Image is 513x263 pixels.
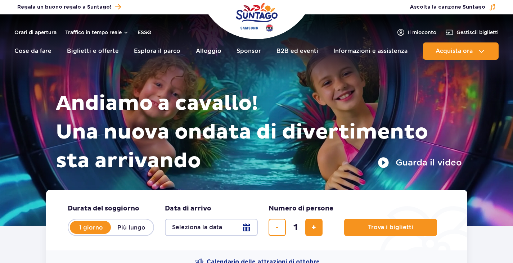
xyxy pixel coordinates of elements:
font: Traffico in tempo reale [65,30,122,35]
button: Acquista ora [423,42,499,60]
font: Numero di persone [269,204,333,213]
font: Ascolta la canzone Suntago [410,5,485,10]
a: Alloggio [196,42,221,60]
a: Informazioni e assistenza [333,42,408,60]
font: Data di arrivo [165,204,211,213]
a: Orari di apertura [14,29,57,36]
font: Informazioni e assistenza [333,47,408,54]
font: Andiamo a cavallo! [56,91,258,116]
font: Durata del soggiorno [68,204,139,213]
font: Orari di apertura [14,30,57,35]
button: Trova i biglietti [344,219,437,236]
button: rimuovere il biglietto [269,219,286,236]
button: Guarda il video [378,157,462,168]
a: Sponsor [237,42,261,60]
font: i biglietti [476,30,499,35]
a: Il mioconto [396,28,436,37]
form: Pianifica la tua visita al Parco della Polonia [46,190,467,250]
button: aggiungi biglietto [305,219,323,236]
font: Regala un buono regalo a Suntago! [17,5,111,10]
a: Cose da fare [14,42,51,60]
font: conto [422,30,436,35]
a: Esplora il parco [134,42,180,60]
font: Più lungo [117,224,145,231]
button: Traffico in tempo reale [65,30,129,35]
font: Esplora il parco [134,47,180,54]
font: Gestisci [456,30,476,35]
a: Biglietti e offerte [67,42,119,60]
button: esso [138,29,151,36]
button: Ascolta la canzone Suntago [410,4,496,11]
font: Biglietti e offerte [67,47,119,54]
button: Seleziona la data [165,219,258,236]
font: Una nuova ondata di divertimento sta arrivando [56,119,428,174]
font: Il mio [408,30,422,35]
input: numero di biglietti [287,219,304,236]
font: B2B ed eventi [276,47,318,54]
font: Seleziona la data [172,224,222,231]
font: Sponsor [237,47,261,54]
a: Regala un buono regalo a Suntago! [17,2,121,12]
font: Cose da fare [14,47,51,54]
a: B2B ed eventi [276,42,318,60]
font: esso [138,30,152,35]
a: Gestiscii biglietti [445,28,499,37]
font: Alloggio [196,47,221,54]
font: 1 giorno [79,224,103,231]
font: Guarda il video [396,157,462,168]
